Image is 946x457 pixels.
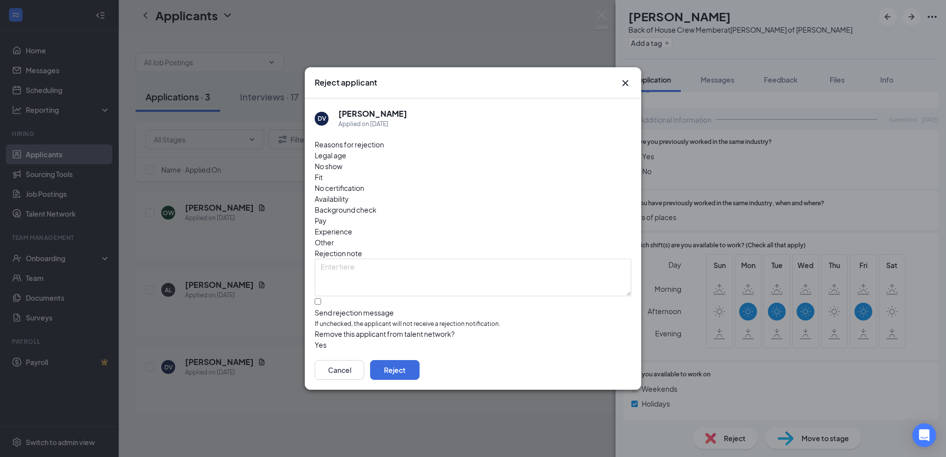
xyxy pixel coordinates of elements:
button: Reject [370,360,420,380]
span: No show [315,161,342,172]
span: If unchecked, the applicant will not receive a rejection notification. [315,320,631,329]
h5: [PERSON_NAME] [338,108,407,119]
span: Background check [315,204,377,215]
h3: Reject applicant [315,77,377,88]
div: Send rejection message [315,308,631,318]
div: Applied on [DATE] [338,119,407,129]
span: Availability [315,193,349,204]
span: Fit [315,172,323,183]
span: Other [315,237,334,248]
span: Reasons for rejection [315,140,384,149]
svg: Cross [619,77,631,89]
div: Open Intercom Messenger [912,423,936,447]
button: Cancel [315,360,364,380]
span: Legal age [315,150,346,161]
button: Close [619,77,631,89]
span: Remove this applicant from talent network? [315,329,455,338]
span: Pay [315,215,327,226]
span: No certification [315,183,364,193]
span: Rejection note [315,249,362,258]
span: Experience [315,226,352,237]
input: Send rejection messageIf unchecked, the applicant will not receive a rejection notification. [315,298,321,305]
span: Yes [315,339,327,350]
div: DV [318,114,326,123]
